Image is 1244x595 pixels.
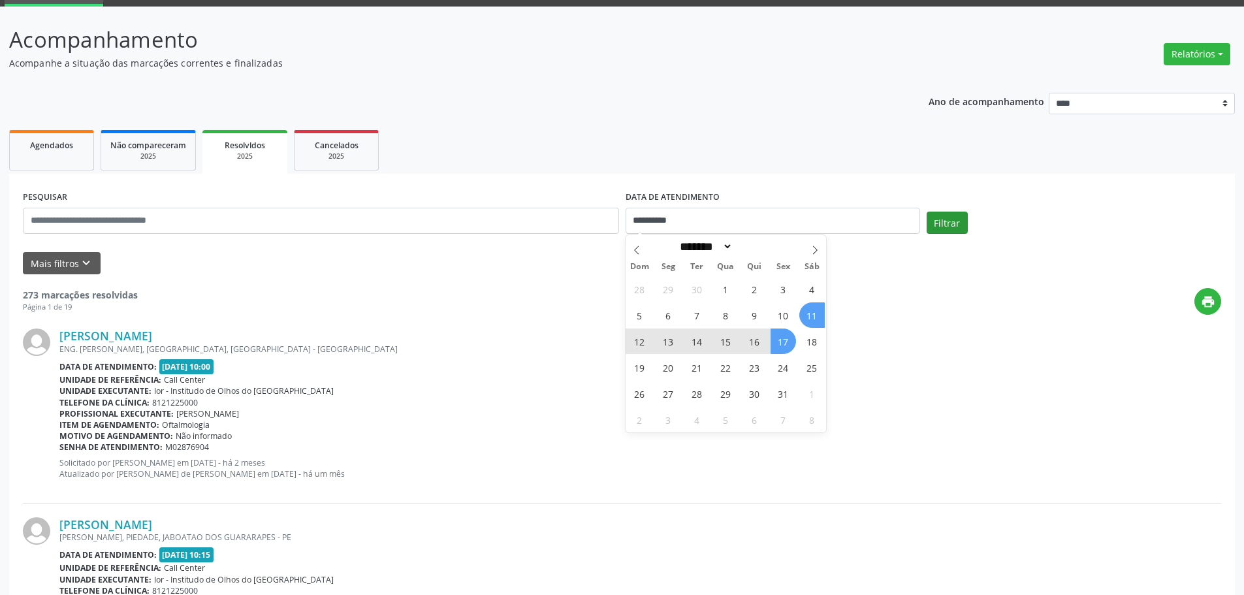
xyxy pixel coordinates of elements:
strong: 273 marcações resolvidas [23,289,138,301]
p: Acompanhe a situação das marcações correntes e finalizadas [9,56,867,70]
span: M02876904 [165,442,209,453]
span: Ior - Institudo de Olhos do [GEOGRAPHIC_DATA] [154,385,334,396]
span: Outubro 25, 2025 [799,355,825,380]
span: Outubro 18, 2025 [799,329,825,354]
b: Item de agendamento: [59,419,159,430]
span: Call Center [164,374,205,385]
span: Resolvidos [225,140,265,151]
span: Ter [682,263,711,271]
span: Qui [740,263,769,271]
button: Relatórios [1164,43,1230,65]
span: Novembro 8, 2025 [799,407,825,432]
span: Novembro 1, 2025 [799,381,825,406]
span: Outubro 26, 2025 [627,381,652,406]
div: 2025 [304,152,369,161]
span: Outubro 27, 2025 [656,381,681,406]
span: Outubro 1, 2025 [713,276,739,302]
span: Outubro 16, 2025 [742,329,767,354]
p: Solicitado por [PERSON_NAME] em [DATE] - há 2 meses Atualizado por [PERSON_NAME] de [PERSON_NAME]... [59,457,1221,479]
b: Profissional executante: [59,408,174,419]
span: Novembro 6, 2025 [742,407,767,432]
b: Data de atendimento: [59,549,157,560]
button: print [1194,288,1221,315]
label: DATA DE ATENDIMENTO [626,187,720,208]
img: img [23,517,50,545]
span: Outubro 10, 2025 [771,302,796,328]
p: Acompanhamento [9,24,867,56]
span: Setembro 29, 2025 [656,276,681,302]
label: PESQUISAR [23,187,67,208]
div: Página 1 de 19 [23,302,138,313]
b: Senha de atendimento: [59,442,163,453]
span: Outubro 6, 2025 [656,302,681,328]
div: ENG. [PERSON_NAME], [GEOGRAPHIC_DATA], [GEOGRAPHIC_DATA] - [GEOGRAPHIC_DATA] [59,344,1221,355]
span: Sex [769,263,797,271]
span: Novembro 5, 2025 [713,407,739,432]
div: 2025 [110,152,186,161]
span: Cancelados [315,140,359,151]
div: 2025 [212,152,278,161]
b: Unidade de referência: [59,374,161,385]
a: [PERSON_NAME] [59,517,152,532]
span: Ior - Institudo de Olhos do [GEOGRAPHIC_DATA] [154,574,334,585]
span: Outubro 21, 2025 [684,355,710,380]
b: Data de atendimento: [59,361,157,372]
span: Outubro 12, 2025 [627,329,652,354]
span: Outubro 24, 2025 [771,355,796,380]
span: Outubro 19, 2025 [627,355,652,380]
div: [PERSON_NAME], PIEDADE, JABOATAO DOS GUARARAPES - PE [59,532,1221,543]
span: Não compareceram [110,140,186,151]
span: Outubro 13, 2025 [656,329,681,354]
select: Month [676,240,733,253]
span: Outubro 3, 2025 [771,276,796,302]
span: Outubro 14, 2025 [684,329,710,354]
span: Oftalmologia [162,419,210,430]
span: [DATE] 10:00 [159,359,214,374]
b: Unidade executante: [59,574,152,585]
span: [PERSON_NAME] [176,408,239,419]
span: [DATE] 10:15 [159,547,214,562]
span: Outubro 28, 2025 [684,381,710,406]
span: Não informado [176,430,232,442]
span: Seg [654,263,682,271]
span: Outubro 11, 2025 [799,302,825,328]
a: [PERSON_NAME] [59,329,152,343]
span: 8121225000 [152,397,198,408]
span: Outubro 20, 2025 [656,355,681,380]
span: Outubro 8, 2025 [713,302,739,328]
span: Outubro 29, 2025 [713,381,739,406]
span: Call Center [164,562,205,573]
span: Novembro 3, 2025 [656,407,681,432]
img: img [23,329,50,356]
span: Outubro 5, 2025 [627,302,652,328]
span: Outubro 9, 2025 [742,302,767,328]
b: Telefone da clínica: [59,397,150,408]
span: Novembro 2, 2025 [627,407,652,432]
span: Novembro 4, 2025 [684,407,710,432]
span: Outubro 31, 2025 [771,381,796,406]
b: Unidade de referência: [59,562,161,573]
b: Unidade executante: [59,385,152,396]
span: Outubro 2, 2025 [742,276,767,302]
span: Novembro 7, 2025 [771,407,796,432]
span: Dom [626,263,654,271]
span: Setembro 28, 2025 [627,276,652,302]
i: keyboard_arrow_down [79,256,93,270]
span: Outubro 4, 2025 [799,276,825,302]
span: Outubro 17, 2025 [771,329,796,354]
p: Ano de acompanhamento [929,93,1044,109]
span: Outubro 22, 2025 [713,355,739,380]
span: Outubro 15, 2025 [713,329,739,354]
span: Outubro 30, 2025 [742,381,767,406]
span: Outubro 7, 2025 [684,302,710,328]
b: Motivo de agendamento: [59,430,173,442]
span: Agendados [30,140,73,151]
span: Outubro 23, 2025 [742,355,767,380]
button: Mais filtroskeyboard_arrow_down [23,252,101,275]
span: Qua [711,263,740,271]
span: Setembro 30, 2025 [684,276,710,302]
i: print [1201,295,1215,309]
span: Sáb [797,263,826,271]
button: Filtrar [927,212,968,234]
